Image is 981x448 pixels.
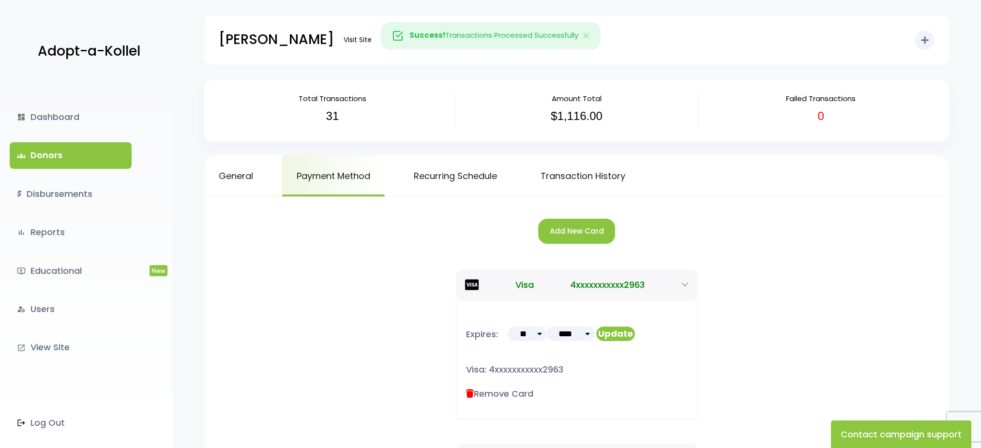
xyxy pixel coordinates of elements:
[17,343,26,352] i: launch
[10,181,132,207] a: $Disbursements
[17,187,22,201] i: $
[17,228,26,237] i: bar_chart
[409,30,445,40] strong: Success!
[219,28,334,52] p: [PERSON_NAME]
[552,93,602,104] span: Amount Total
[466,327,498,351] p: Expires:
[17,113,26,121] i: dashboard
[218,109,447,123] h3: 31
[10,258,132,284] a: ondemand_videoEducationalNew
[381,22,601,49] div: Transactions Processed Successfully
[462,109,692,123] h3: $1,116.00
[33,28,140,75] a: Adopt-a-Kollel
[17,305,26,314] i: manage_accounts
[10,142,132,168] a: groupsDonors
[466,387,533,400] label: Remove Card
[526,155,640,196] a: Transaction History
[831,420,971,448] button: Contact campaign support
[572,23,600,49] button: Close
[38,39,140,63] p: Adopt-a-Kollel
[17,267,26,275] i: ondemand_video
[466,362,688,377] p: Visa: 4xxxxxxxxxxx2963
[10,296,132,322] a: manage_accountsUsers
[596,327,635,341] button: Update
[399,155,512,196] a: Recurring Schedule
[570,278,645,291] span: 4xxxxxxxxxxx2963
[706,109,936,123] h3: 0
[150,265,167,276] span: New
[515,278,534,291] span: Visa
[10,104,132,130] a: dashboardDashboard
[10,334,132,360] a: launchView Site
[299,93,366,104] span: Total Transactions
[204,155,268,196] a: General
[538,219,615,244] button: Add New Card
[10,219,132,245] a: bar_chartReports
[339,30,377,49] a: Visit Site
[919,34,931,46] i: add
[786,93,856,104] span: Failed Transactions
[915,30,935,50] button: add
[282,155,385,196] a: Payment Method
[10,410,132,436] a: Log Out
[17,151,26,160] span: groups
[456,269,698,300] button: Visa 4xxxxxxxxxxx2963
